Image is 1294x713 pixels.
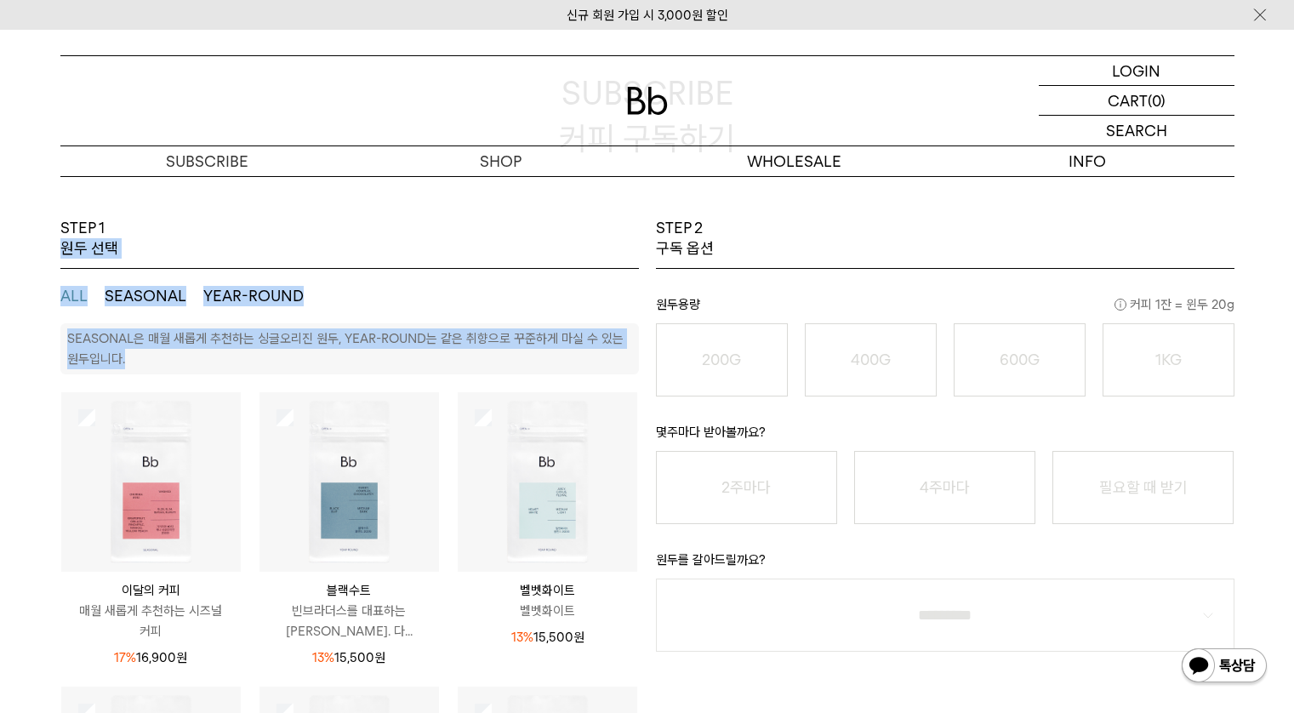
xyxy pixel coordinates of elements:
button: 필요할 때 받기 [1052,451,1234,524]
p: 이달의 커피 [61,580,241,601]
button: YEAR-ROUND [203,286,304,306]
img: 카카오톡 채널 1:1 채팅 버튼 [1180,647,1268,687]
p: SEASONAL은 매월 새롭게 추천하는 싱글오리진 원두, YEAR-ROUND는 같은 취향으로 꾸준하게 마실 수 있는 원두입니다. [67,331,624,367]
img: 로고 [627,87,668,115]
p: CART [1108,86,1148,115]
p: 블랙수트 [259,580,439,601]
span: 17% [114,650,136,665]
p: 빈브라더스를 대표하는 [PERSON_NAME]. 다... [259,601,439,642]
button: 200G [656,323,788,396]
p: (0) [1148,86,1166,115]
span: 커피 1잔 = 윈두 20g [1114,294,1234,315]
a: SHOP [354,146,647,176]
p: 몇주마다 받아볼까요? [656,422,1234,451]
span: 13% [511,630,533,645]
o: 200G [702,351,741,368]
span: 13% [312,650,334,665]
p: 벨벳화이트 [458,580,637,601]
span: 원 [176,650,187,665]
button: SEASONAL [105,286,186,306]
p: LOGIN [1112,56,1160,85]
p: 벨벳화이트 [458,601,637,621]
p: 16,900 [114,647,187,668]
p: 매월 새롭게 추천하는 시즈널 커피 [61,601,241,642]
p: 15,500 [511,627,584,647]
img: 상품이미지 [259,392,439,572]
o: 400G [851,351,891,368]
p: 원두용량 [656,294,1234,323]
a: CART (0) [1039,86,1234,116]
p: 15,500 [312,647,385,668]
span: 원 [374,650,385,665]
a: 신규 회원 가입 시 3,000원 할인 [567,8,728,23]
p: STEP 2 구독 옵션 [656,218,714,260]
img: 상품이미지 [458,392,637,572]
o: 600G [1000,351,1040,368]
button: ALL [60,286,88,306]
span: 원 [573,630,584,645]
p: 원두를 갈아드릴까요? [656,550,1234,579]
p: SEARCH [1106,116,1167,145]
p: WHOLESALE [647,146,941,176]
img: 상품이미지 [61,392,241,572]
o: 1KG [1155,351,1182,368]
a: SUBSCRIBE [60,146,354,176]
p: STEP 1 원두 선택 [60,218,118,260]
button: 1KG [1103,323,1234,396]
button: 400G [805,323,937,396]
button: 4주마다 [854,451,1035,524]
button: 600G [954,323,1086,396]
a: LOGIN [1039,56,1234,86]
p: INFO [941,146,1234,176]
button: 2주마다 [656,451,837,524]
